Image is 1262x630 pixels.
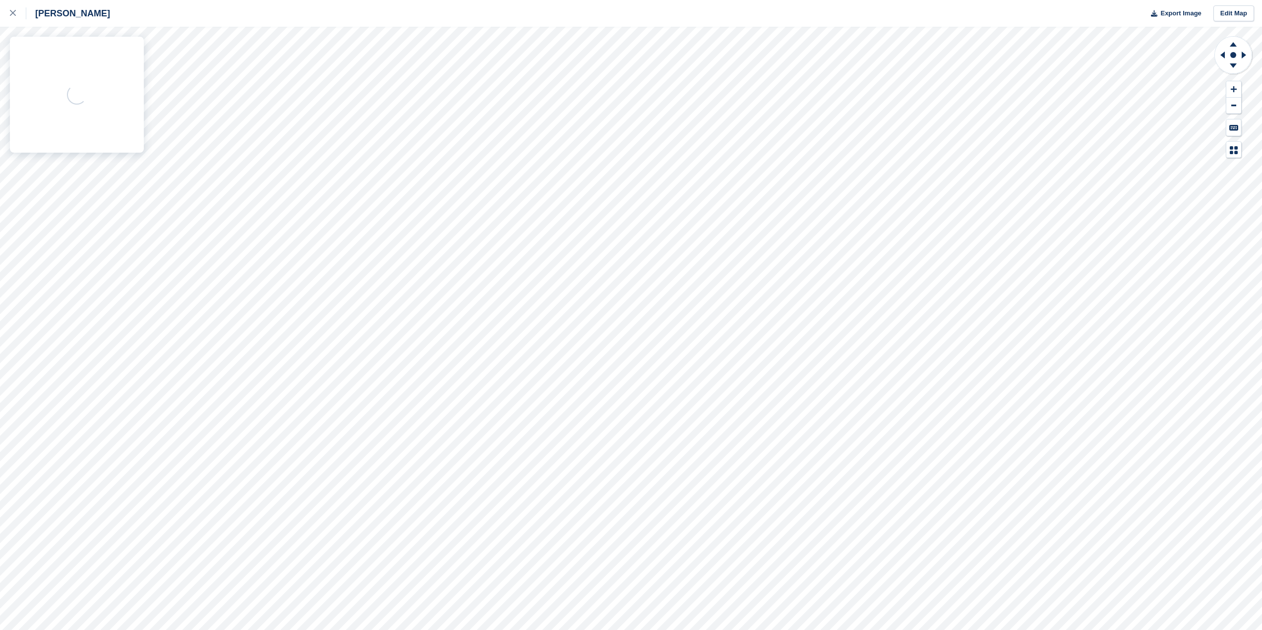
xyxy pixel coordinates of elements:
[1226,98,1241,114] button: Zoom Out
[1226,81,1241,98] button: Zoom In
[1160,8,1201,18] span: Export Image
[1213,5,1254,22] a: Edit Map
[1226,119,1241,136] button: Keyboard Shortcuts
[1226,142,1241,158] button: Map Legend
[1145,5,1202,22] button: Export Image
[26,7,110,19] div: [PERSON_NAME]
